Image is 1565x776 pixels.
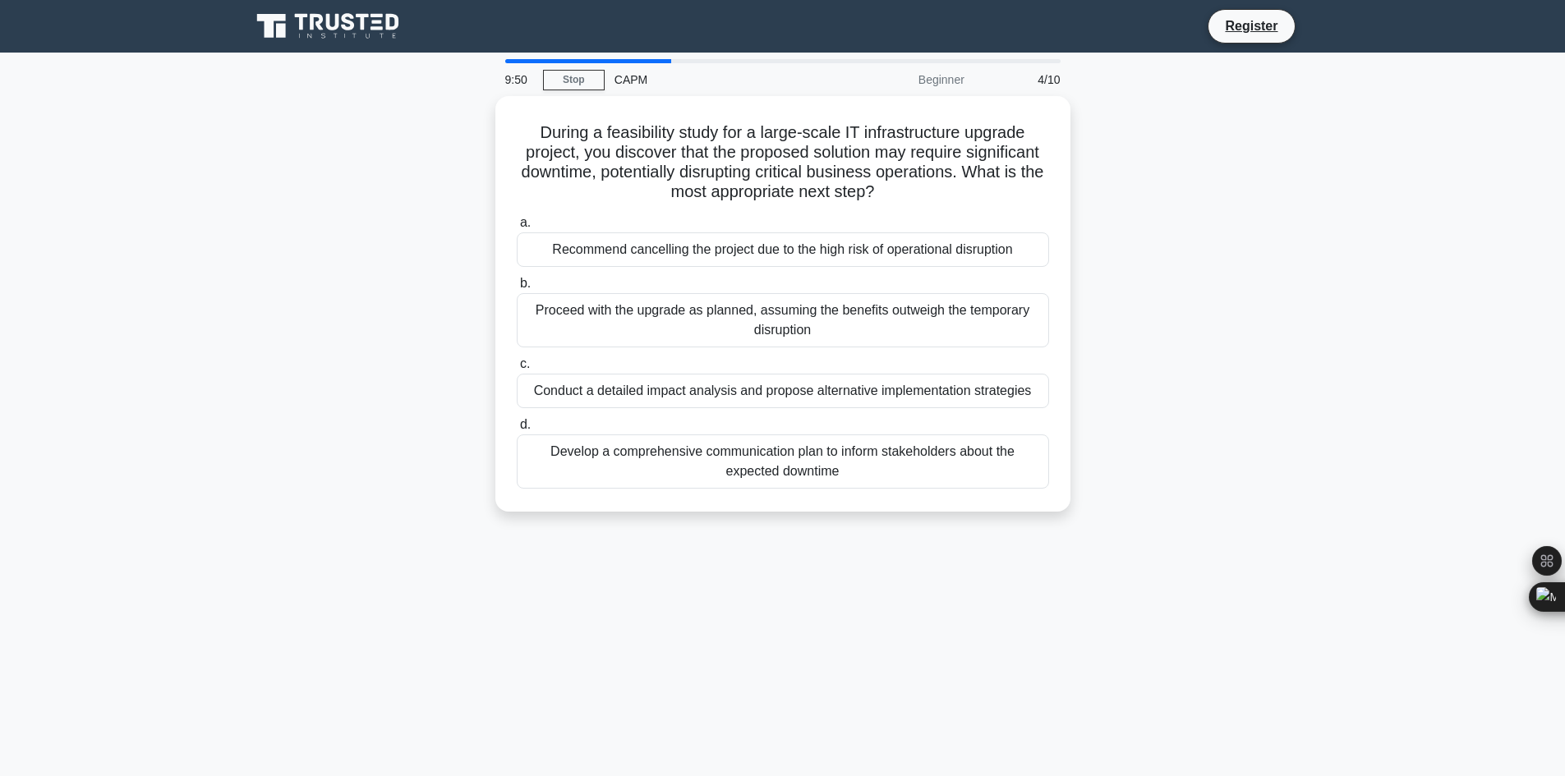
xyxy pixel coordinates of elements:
[831,63,974,96] div: Beginner
[543,70,605,90] a: Stop
[517,374,1049,408] div: Conduct a detailed impact analysis and propose alternative implementation strategies
[520,276,531,290] span: b.
[974,63,1070,96] div: 4/10
[520,356,530,370] span: c.
[1215,16,1287,36] a: Register
[495,63,543,96] div: 9:50
[517,293,1049,347] div: Proceed with the upgrade as planned, assuming the benefits outweigh the temporary disruption
[517,232,1049,267] div: Recommend cancelling the project due to the high risk of operational disruption
[520,215,531,229] span: a.
[605,63,831,96] div: CAPM
[515,122,1051,203] h5: During a feasibility study for a large-scale IT infrastructure upgrade project, you discover that...
[520,417,531,431] span: d.
[517,434,1049,489] div: Develop a comprehensive communication plan to inform stakeholders about the expected downtime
